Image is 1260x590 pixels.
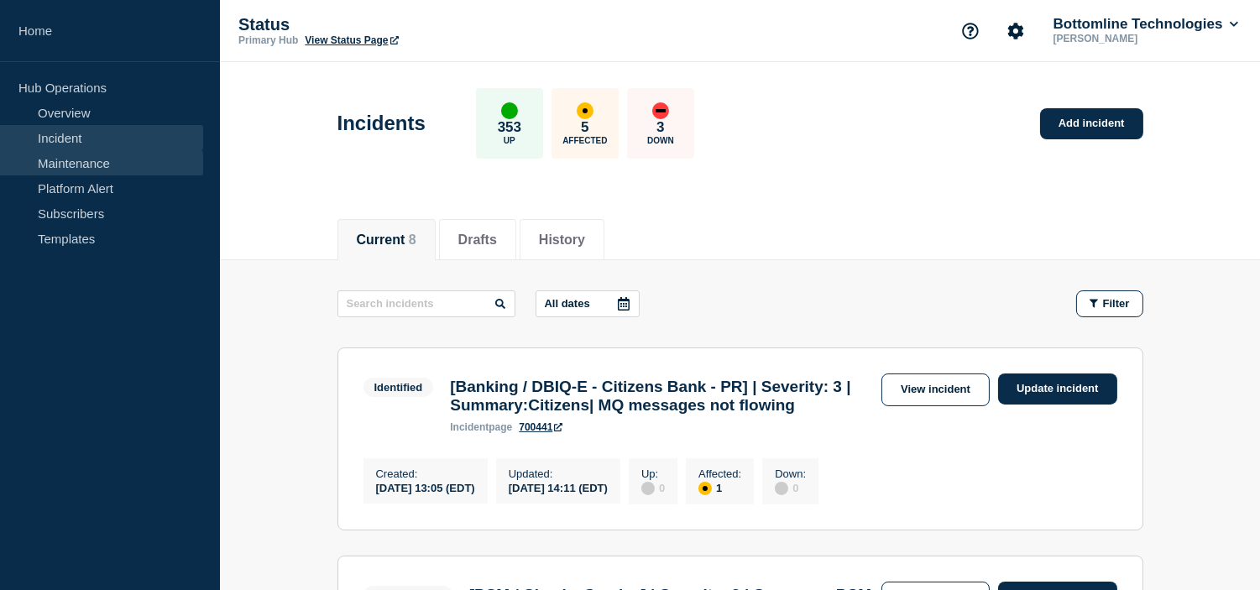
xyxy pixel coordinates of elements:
p: 353 [498,119,521,136]
p: All dates [545,297,590,310]
p: Up : [641,467,665,480]
a: Add incident [1040,108,1143,139]
p: Down : [775,467,806,480]
button: Bottomline Technologies [1050,16,1242,33]
a: 700441 [519,421,562,433]
a: View incident [881,373,990,406]
p: 5 [581,119,588,136]
div: up [501,102,518,119]
h1: Incidents [337,112,426,135]
span: 8 [409,232,416,247]
div: affected [698,482,712,495]
p: page [450,421,512,433]
div: [DATE] 14:11 (EDT) [509,480,608,494]
div: [DATE] 13:05 (EDT) [376,480,475,494]
p: Status [238,15,574,34]
p: Created : [376,467,475,480]
button: Drafts [458,232,497,248]
div: disabled [641,482,655,495]
p: Affected [562,136,607,145]
a: Update incident [998,373,1117,405]
button: All dates [536,290,640,317]
button: Support [953,13,988,49]
input: Search incidents [337,290,515,317]
div: 0 [641,480,665,495]
div: 0 [775,480,806,495]
p: 3 [656,119,664,136]
div: 1 [698,480,741,495]
p: Affected : [698,467,741,480]
span: Identified [363,378,434,397]
p: [PERSON_NAME] [1050,33,1225,44]
button: Current 8 [357,232,416,248]
div: affected [577,102,593,119]
span: Filter [1103,297,1130,310]
button: History [539,232,585,248]
a: View Status Page [305,34,398,46]
span: incident [450,421,489,433]
h3: [Banking / DBIQ-E - Citizens Bank - PR] | Severity: 3 | Summary:Citizens| MQ messages not flowing [450,378,873,415]
button: Filter [1076,290,1143,317]
div: down [652,102,669,119]
button: Account settings [998,13,1033,49]
p: Down [647,136,674,145]
div: disabled [775,482,788,495]
p: Primary Hub [238,34,298,46]
p: Updated : [509,467,608,480]
p: Up [504,136,515,145]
